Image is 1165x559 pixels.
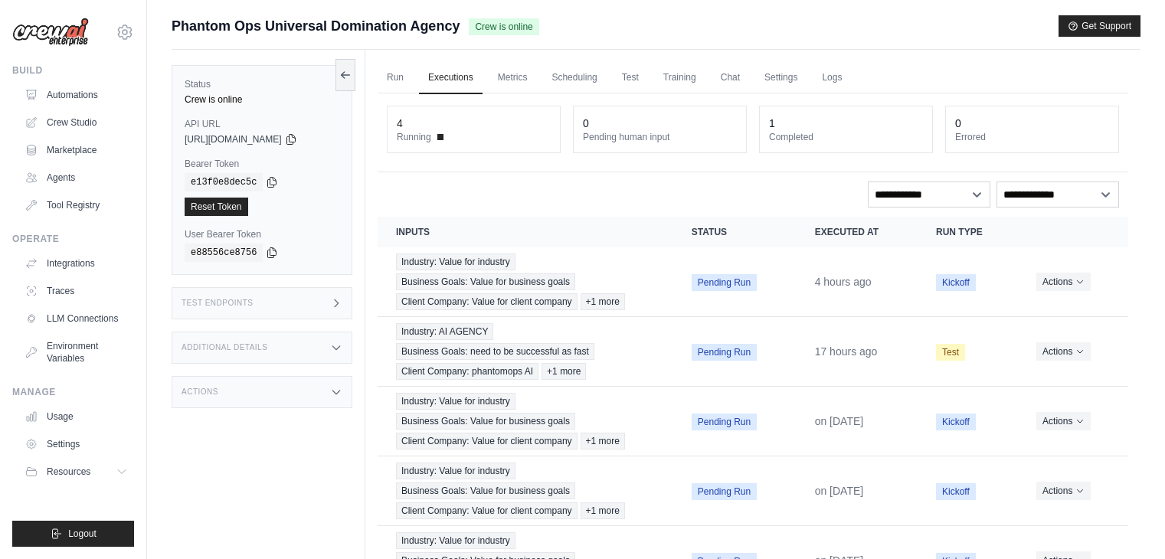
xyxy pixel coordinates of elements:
label: User Bearer Token [185,228,339,240]
span: [URL][DOMAIN_NAME] [185,133,282,145]
a: Executions [419,62,483,94]
dt: Pending human input [583,131,737,143]
div: Build [12,64,134,77]
div: Manage [12,386,134,398]
th: Inputs [378,217,673,247]
span: +1 more [581,293,625,310]
span: Kickoff [936,274,976,291]
dt: Errored [955,131,1109,143]
button: Actions for execution [1036,342,1091,361]
button: Actions for execution [1036,482,1091,500]
a: Settings [755,62,807,94]
span: Kickoff [936,414,976,430]
label: API URL [185,118,339,130]
button: Actions for execution [1036,412,1091,430]
h3: Test Endpoints [182,299,254,308]
th: Executed at [797,217,918,247]
span: Client Company: Value for client company [396,433,578,449]
label: Bearer Token [185,158,339,170]
button: Actions for execution [1036,273,1091,291]
span: Industry: Value for industry [396,532,515,549]
dt: Completed [769,131,923,143]
span: Test [936,344,965,361]
a: Crew Studio [18,110,134,135]
a: Integrations [18,251,134,276]
time: August 17, 2025 at 23:02 IST [815,415,864,427]
span: Industry: Value for industry [396,253,515,270]
a: Logs [813,62,851,94]
span: Industry: Value for industry [396,393,515,410]
img: Logo [12,18,89,47]
a: Agents [18,165,134,190]
a: Chat [712,62,749,94]
span: Pending Run [692,414,757,430]
a: Marketplace [18,138,134,162]
label: Status [185,78,339,90]
span: Logout [68,528,97,540]
span: Client Company: Value for client company [396,502,578,519]
div: Operate [12,233,134,245]
h3: Additional Details [182,343,267,352]
span: Industry: AI AGENCY [396,323,493,340]
a: Run [378,62,413,94]
th: Status [673,217,797,247]
span: Client Company: phantomops AI [396,363,538,380]
span: Phantom Ops Universal Domination Agency [172,15,460,37]
span: +1 more [581,433,625,449]
time: August 16, 2025 at 00:09 IST [815,485,864,497]
a: View execution details for Industry [396,463,655,519]
div: 4 [397,116,403,131]
div: 0 [583,116,589,131]
span: Crew is online [469,18,538,35]
a: View execution details for Industry [396,253,655,310]
a: View execution details for Industry [396,393,655,449]
a: Metrics [489,62,537,94]
time: August 23, 2025 at 22:43 IST [815,345,878,358]
a: Test [613,62,648,94]
a: LLM Connections [18,306,134,331]
span: +1 more [542,363,586,380]
span: Resources [47,466,90,478]
a: Usage [18,404,134,429]
button: Get Support [1059,15,1140,37]
h3: Actions [182,387,218,397]
a: View execution details for Industry [396,323,655,380]
code: e88556ce8756 [185,244,263,262]
span: Business Goals: Value for business goals [396,273,575,290]
a: Settings [18,432,134,456]
iframe: Chat Widget [1088,485,1165,559]
div: Crew is online [185,93,339,106]
span: Industry: Value for industry [396,463,515,479]
div: 0 [955,116,961,131]
span: +1 more [581,502,625,519]
a: Reset Token [185,198,248,216]
code: e13f0e8dec5c [185,173,263,191]
a: Automations [18,83,134,107]
a: Training [654,62,705,94]
a: Traces [18,279,134,303]
span: Client Company: Value for client company [396,293,578,310]
span: Business Goals: need to be successful as fast [396,343,594,360]
span: Business Goals: Value for business goals [396,482,575,499]
span: Running [397,131,431,143]
a: Tool Registry [18,193,134,217]
span: Pending Run [692,274,757,291]
span: Pending Run [692,483,757,500]
button: Logout [12,521,134,547]
a: Scheduling [542,62,606,94]
span: Pending Run [692,344,757,361]
span: Kickoff [936,483,976,500]
time: August 24, 2025 at 11:27 IST [815,276,872,288]
th: Run Type [918,217,1018,247]
span: Business Goals: Value for business goals [396,413,575,430]
button: Resources [18,459,134,484]
a: Environment Variables [18,334,134,371]
div: 1 [769,116,775,131]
